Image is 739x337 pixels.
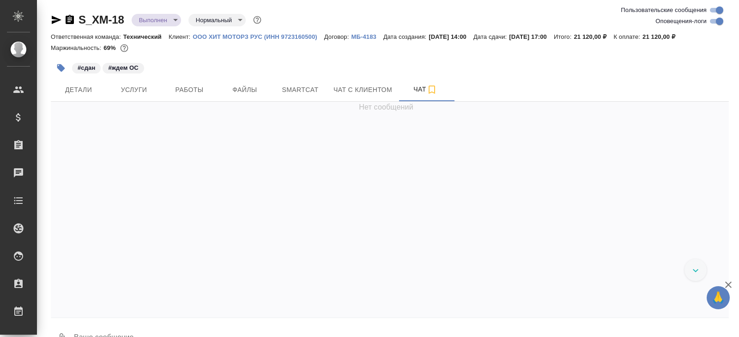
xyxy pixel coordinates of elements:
[710,288,726,307] span: 🙏
[351,32,383,40] a: МБ-4183
[108,63,138,73] p: #ждем ОС
[193,33,324,40] p: ООО ХИТ МОТОРЗ РУС (ИНН 9723160500)
[136,16,170,24] button: Выполнен
[251,14,263,26] button: Доп статусы указывают на важность/срочность заказа
[123,33,169,40] p: Технический
[642,33,682,40] p: 21 120,00 ₽
[383,33,429,40] p: Дата создания:
[193,32,324,40] a: ООО ХИТ МОТОРЗ РУС (ИНН 9723160500)
[403,84,448,95] span: Чат
[132,14,181,26] div: Выполнен
[655,17,707,26] span: Оповещения-логи
[51,14,62,25] button: Скопировать ссылку для ЯМессенджера
[278,84,322,96] span: Smartcat
[223,84,267,96] span: Файлы
[71,63,102,71] span: сдан
[426,84,437,95] svg: Подписаться
[554,33,574,40] p: Итого:
[78,63,95,73] p: #сдан
[167,84,212,96] span: Работы
[56,84,101,96] span: Детали
[169,33,193,40] p: Клиент:
[102,63,145,71] span: ждем ОС
[707,286,730,309] button: 🙏
[473,33,509,40] p: Дата сдачи:
[193,16,235,24] button: Нормальный
[112,84,156,96] span: Услуги
[333,84,392,96] span: Чат с клиентом
[429,33,473,40] p: [DATE] 14:00
[51,58,71,78] button: Добавить тэг
[359,102,413,113] span: Нет сообщений
[51,44,103,51] p: Маржинальность:
[324,33,351,40] p: Договор:
[574,33,613,40] p: 21 120,00 ₽
[613,33,642,40] p: К оплате:
[79,13,124,26] a: S_XM-18
[64,14,75,25] button: Скопировать ссылку
[351,33,383,40] p: МБ-4183
[51,33,123,40] p: Ответственная команда:
[118,42,130,54] button: 5454.40 RUB;
[621,6,707,15] span: Пользовательские сообщения
[188,14,246,26] div: Выполнен
[509,33,554,40] p: [DATE] 17:00
[103,44,118,51] p: 69%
